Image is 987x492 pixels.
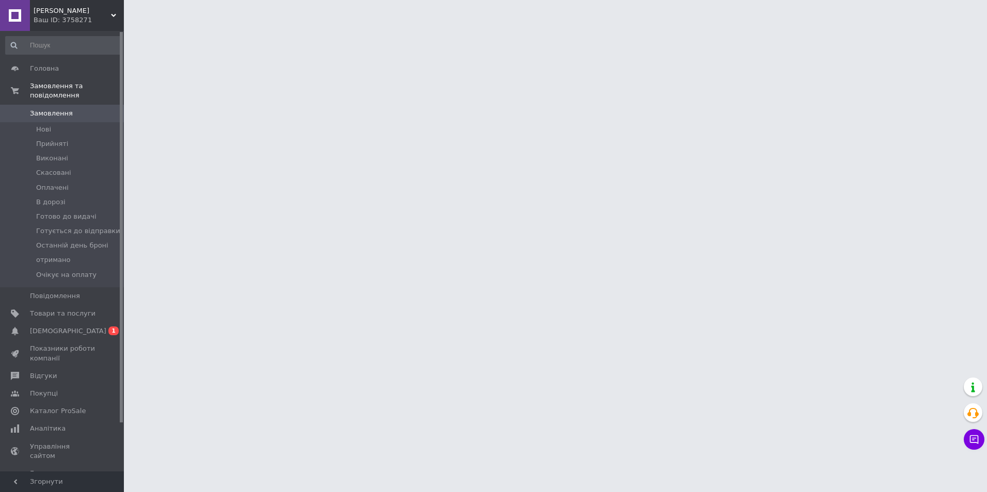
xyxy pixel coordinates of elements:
span: Готується до відправки [36,226,120,236]
span: Відгуки [30,371,57,381]
span: Управління сайтом [30,442,95,461]
span: В дорозі [36,198,66,207]
span: Нові [36,125,51,134]
span: Аналітика [30,424,66,433]
span: Показники роботи компанії [30,344,95,363]
input: Пошук [5,36,122,55]
span: Виконані [36,154,68,163]
span: Останній день броні [36,241,108,250]
span: Головна [30,64,59,73]
span: ФОП Шевцова Н.В. [34,6,111,15]
button: Чат з покупцем [964,429,984,450]
span: Готово до видачі [36,212,97,221]
span: Замовлення [30,109,73,118]
span: отримано [36,255,70,265]
span: [DEMOGRAPHIC_DATA] [30,326,106,336]
div: Ваш ID: 3758271 [34,15,124,25]
span: Покупці [30,389,58,398]
span: Каталог ProSale [30,406,86,416]
span: Прийняті [36,139,68,149]
span: Товари та послуги [30,309,95,318]
span: Гаманець компанії [30,469,95,487]
span: Скасовані [36,168,71,177]
span: Оплачені [36,183,69,192]
span: Очікує на оплату [36,270,97,280]
span: Замовлення та повідомлення [30,81,124,100]
span: Повідомлення [30,291,80,301]
span: 1 [108,326,119,335]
